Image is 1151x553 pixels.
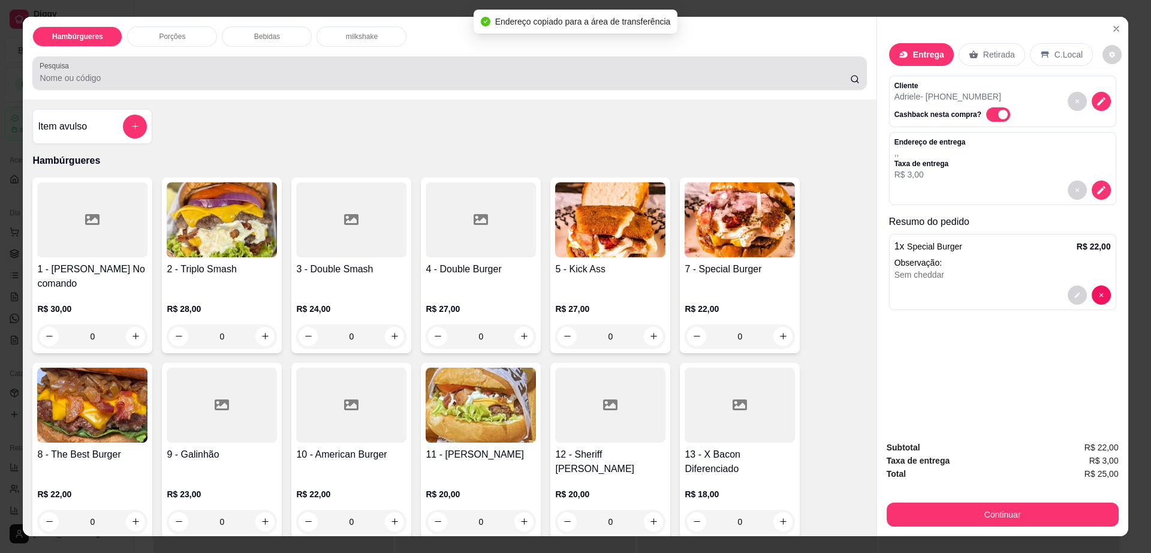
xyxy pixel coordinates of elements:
img: product-image [37,368,147,443]
button: decrease-product-quantity [1068,92,1087,111]
strong: Total [887,469,906,479]
p: Observação: [894,257,1111,269]
p: Retirada [983,49,1015,61]
p: Entrega [913,49,944,61]
p: R$ 27,00 [426,303,536,315]
p: R$ 3,00 [894,169,966,181]
p: Cliente [894,81,1015,91]
img: product-image [685,182,795,257]
p: milkshake [346,32,378,41]
p: 1 x [894,239,962,254]
p: Resumo do pedido [889,215,1116,229]
h4: 7 - Special Burger [685,262,795,276]
span: Endereço copiado para a área de transferência [495,17,671,26]
p: R$ 22,00 [296,488,406,500]
h4: 12 - Sheriff [PERSON_NAME] [555,447,665,476]
p: R$ 20,00 [555,488,665,500]
p: Hambúrgueres [32,154,866,168]
button: decrease-product-quantity [1068,285,1087,305]
p: R$ 20,00 [426,488,536,500]
button: decrease-product-quantity [1092,285,1111,305]
label: Pesquisa [40,61,73,71]
h4: Item avulso [38,119,87,134]
span: R$ 3,00 [1089,454,1119,467]
p: Adriele - [PHONE_NUMBER] [894,91,1015,103]
h4: 1 - [PERSON_NAME] No comando [37,262,147,291]
p: Endereço de entrega [894,137,966,147]
img: product-image [167,182,277,257]
p: R$ 30,00 [37,303,147,315]
p: R$ 22,00 [37,488,147,500]
button: decrease-product-quantity [1092,92,1111,111]
p: Hambúrgueres [52,32,103,41]
img: product-image [426,368,536,443]
input: Pesquisa [40,72,849,84]
div: Sem cheddar [894,269,1111,281]
span: Special Burger [907,242,962,251]
button: add-separate-item [123,115,147,139]
img: product-image [555,182,665,257]
h4: 5 - Kick Ass [555,262,665,276]
p: R$ 22,00 [1077,241,1111,253]
p: Cashback nesta compra? [894,110,981,119]
span: check-circle [481,17,490,26]
h4: 11 - [PERSON_NAME] [426,447,536,462]
button: Continuar [887,503,1119,527]
button: decrease-product-quantity [1102,45,1122,64]
p: R$ 22,00 [685,303,795,315]
h4: 13 - X Bacon Diferenciado [685,447,795,476]
h4: 3 - Double Smash [296,262,406,276]
h4: 2 - Triplo Smash [167,262,277,276]
p: R$ 28,00 [167,303,277,315]
p: C.Local [1054,49,1083,61]
strong: Subtotal [887,443,920,452]
h4: 4 - Double Burger [426,262,536,276]
span: R$ 25,00 [1084,467,1119,480]
p: Porções [159,32,185,41]
p: Bebidas [254,32,280,41]
p: R$ 18,00 [685,488,795,500]
button: decrease-product-quantity [1068,181,1087,200]
h4: 10 - American Burger [296,447,406,462]
h4: 9 - Galinhão [167,447,277,462]
p: R$ 24,00 [296,303,406,315]
p: R$ 27,00 [555,303,665,315]
strong: Taxa de entrega [887,456,950,465]
button: decrease-product-quantity [1092,181,1111,200]
p: Taxa de entrega [894,159,966,169]
h4: 8 - The Best Burger [37,447,147,462]
p: , , [894,147,966,159]
span: R$ 22,00 [1084,441,1119,454]
label: Automatic updates [986,107,1015,122]
p: R$ 23,00 [167,488,277,500]
button: Close [1107,19,1126,38]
